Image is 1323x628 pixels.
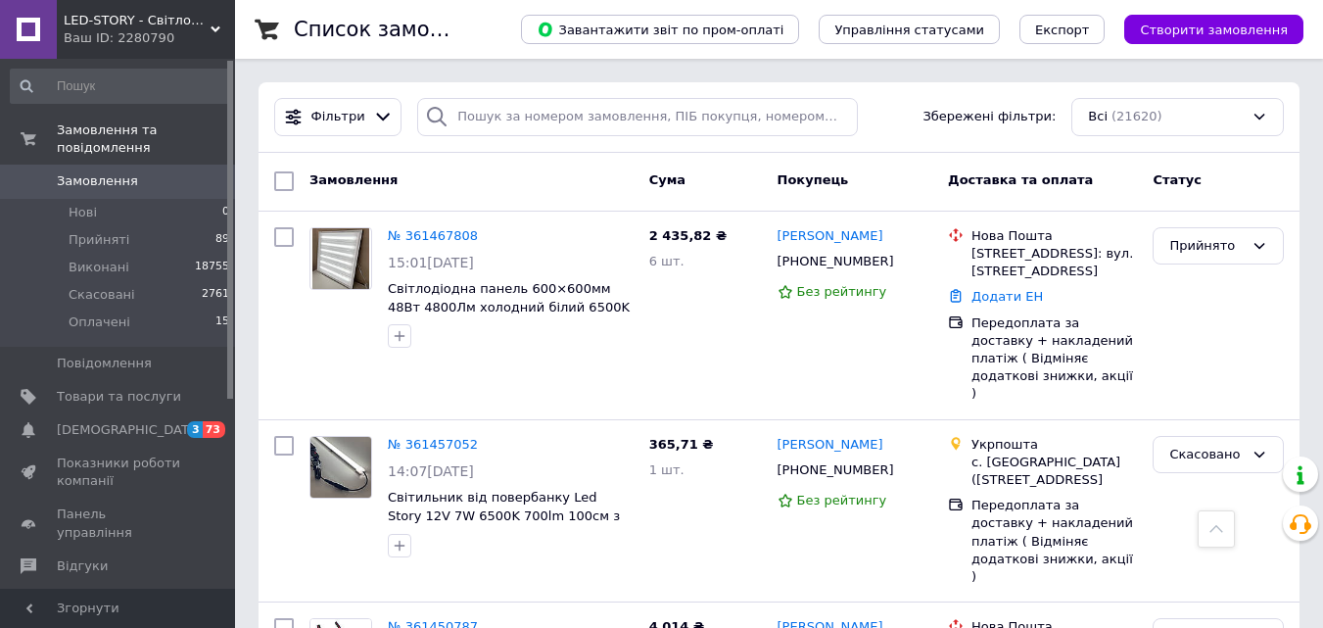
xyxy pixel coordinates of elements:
[309,227,372,290] a: Фото товару
[69,204,97,221] span: Нові
[57,355,152,372] span: Повідомлення
[778,227,883,246] a: [PERSON_NAME]
[388,490,620,541] a: Світильник від повербанку Led Story 12V 7W 6500K 700lm 100см з USB 5v - DC 12v 5.5x2.1
[57,557,108,575] span: Відгуки
[57,121,235,157] span: Замовлення та повідомлення
[649,228,727,243] span: 2 435,82 ₴
[69,259,129,276] span: Виконані
[388,255,474,270] span: 15:01[DATE]
[971,289,1043,304] a: Додати ЕН
[778,254,894,268] span: [PHONE_NUMBER]
[778,172,849,187] span: Покупець
[57,388,181,406] span: Товари та послуги
[1169,236,1244,257] div: Прийнято
[1019,15,1106,44] button: Експорт
[948,172,1093,187] span: Доставка та оплата
[57,421,202,439] span: [DEMOGRAPHIC_DATA]
[971,245,1137,280] div: [STREET_ADDRESS]: вул. [STREET_ADDRESS]
[649,437,714,452] span: 365,71 ₴
[388,281,630,332] a: Світлодіодна панель 600×600мм 48Вт 4800Лм холодний білий 6500K з рельєфним розсіювачем
[971,497,1137,586] div: Передоплата за доставку + накладений платіж ( Відміняє додаткові знижки, акції )
[1153,172,1202,187] span: Статус
[195,259,229,276] span: 18755
[388,463,474,479] span: 14:07[DATE]
[311,108,365,126] span: Фільтри
[797,284,887,299] span: Без рейтингу
[57,506,181,541] span: Панель управління
[309,436,372,499] a: Фото товару
[537,21,783,38] span: Завантажити звіт по пром-оплаті
[971,314,1137,404] div: Передоплата за доставку + накладений платіж ( Відміняє додаткові знижки, акції )
[819,15,1000,44] button: Управління статусами
[203,421,225,438] span: 73
[388,228,478,243] a: № 361467808
[797,493,887,507] span: Без рейтингу
[971,227,1137,245] div: Нова Пошта
[417,98,857,136] input: Пошук за номером замовлення, ПІБ покупця, номером телефону, Email, номером накладної
[64,12,211,29] span: LED-STORY - Світлодіодне освітлення для будь-яких цілей
[310,437,371,498] img: Фото товару
[778,462,894,477] span: [PHONE_NUMBER]
[187,421,203,438] span: 3
[69,231,129,249] span: Прийняті
[1035,23,1090,37] span: Експорт
[294,18,493,41] h1: Список замовлень
[1124,15,1303,44] button: Створити замовлення
[69,314,130,331] span: Оплачені
[10,69,231,104] input: Пошук
[202,286,229,304] span: 2761
[922,108,1056,126] span: Збережені фільтри:
[971,436,1137,454] div: Укрпошта
[521,15,799,44] button: Завантажити звіт по пром-оплаті
[57,172,138,190] span: Замовлення
[834,23,984,37] span: Управління статусами
[649,172,685,187] span: Cума
[778,436,883,455] a: [PERSON_NAME]
[222,204,229,221] span: 0
[388,437,478,452] a: № 361457052
[57,455,181,490] span: Показники роботи компанії
[312,228,369,289] img: Фото товару
[64,29,235,47] div: Ваш ID: 2280790
[1140,23,1288,37] span: Створити замовлення
[309,172,398,187] span: Замовлення
[215,314,229,331] span: 15
[1169,445,1244,465] div: Скасовано
[1111,109,1162,123] span: (21620)
[649,462,685,477] span: 1 шт.
[971,454,1137,489] div: с. [GEOGRAPHIC_DATA] ([STREET_ADDRESS]
[649,254,685,268] span: 6 шт.
[69,286,135,304] span: Скасовані
[1105,22,1303,36] a: Створити замовлення
[215,231,229,249] span: 89
[1088,108,1108,126] span: Всі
